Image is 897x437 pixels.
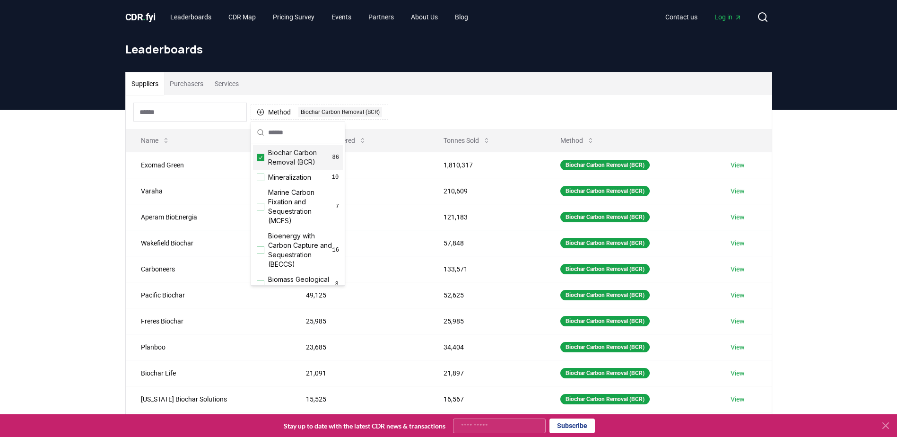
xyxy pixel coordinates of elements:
[163,9,219,26] a: Leaderboards
[291,204,428,230] td: 89,298
[560,316,650,326] div: Biochar Carbon Removal (BCR)
[560,342,650,352] div: Biochar Carbon Removal (BCR)
[332,154,339,161] span: 86
[125,10,156,24] a: CDR.fyi
[291,230,428,256] td: 57,840
[268,231,332,269] span: Bioenergy with Carbon Capture and Sequestration (BECCS)
[126,204,291,230] td: Aperam BioEnergia
[658,9,749,26] nav: Main
[560,238,650,248] div: Biochar Carbon Removal (BCR)
[268,173,311,182] span: Mineralization
[436,131,498,150] button: Tonnes Sold
[428,334,545,360] td: 34,404
[403,9,445,26] a: About Us
[332,246,339,254] span: 16
[428,152,545,178] td: 1,810,317
[126,360,291,386] td: Biochar Life
[126,282,291,308] td: Pacific Biochar
[125,42,772,57] h1: Leaderboards
[291,152,428,178] td: 195,378
[428,230,545,256] td: 57,848
[291,334,428,360] td: 23,685
[291,360,428,386] td: 21,091
[658,9,705,26] a: Contact us
[209,72,244,95] button: Services
[265,9,322,26] a: Pricing Survey
[731,342,745,352] a: View
[731,316,745,326] a: View
[428,282,545,308] td: 52,625
[428,360,545,386] td: 21,897
[126,256,291,282] td: Carboneers
[126,230,291,256] td: Wakefield Biochar
[560,160,650,170] div: Biochar Carbon Removal (BCR)
[126,178,291,204] td: Varaha
[714,12,742,22] span: Log in
[143,11,146,23] span: .
[126,334,291,360] td: Planboo
[560,186,650,196] div: Biochar Carbon Removal (BCR)
[291,256,428,282] td: 54,392
[731,368,745,378] a: View
[268,148,332,167] span: Biochar Carbon Removal (BCR)
[428,386,545,412] td: 16,567
[291,282,428,308] td: 49,125
[126,386,291,412] td: [US_STATE] Biochar Solutions
[291,386,428,412] td: 15,525
[731,186,745,196] a: View
[428,178,545,204] td: 210,609
[731,290,745,300] a: View
[331,174,339,181] span: 10
[731,264,745,274] a: View
[126,308,291,334] td: Freres Biochar
[731,394,745,404] a: View
[560,264,650,274] div: Biochar Carbon Removal (BCR)
[731,238,745,248] a: View
[553,131,602,150] button: Method
[560,368,650,378] div: Biochar Carbon Removal (BCR)
[324,9,359,26] a: Events
[133,131,177,150] button: Name
[336,203,339,210] span: 7
[334,280,339,288] span: 3
[560,212,650,222] div: Biochar Carbon Removal (BCR)
[731,212,745,222] a: View
[560,290,650,300] div: Biochar Carbon Removal (BCR)
[163,9,476,26] nav: Main
[268,188,336,226] span: Marine Carbon Fixation and Sequestration (MCFS)
[251,105,388,120] button: MethodBiochar Carbon Removal (BCR)
[268,275,334,294] span: Biomass Geological Sequestration
[707,9,749,26] a: Log in
[164,72,209,95] button: Purchasers
[125,11,156,23] span: CDR fyi
[126,152,291,178] td: Exomad Green
[221,9,263,26] a: CDR Map
[447,9,476,26] a: Blog
[428,256,545,282] td: 133,571
[560,394,650,404] div: Biochar Carbon Removal (BCR)
[731,160,745,170] a: View
[291,308,428,334] td: 25,985
[428,204,545,230] td: 121,183
[428,308,545,334] td: 25,985
[298,107,382,117] div: Biochar Carbon Removal (BCR)
[361,9,401,26] a: Partners
[291,178,428,204] td: 95,276
[126,72,164,95] button: Suppliers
